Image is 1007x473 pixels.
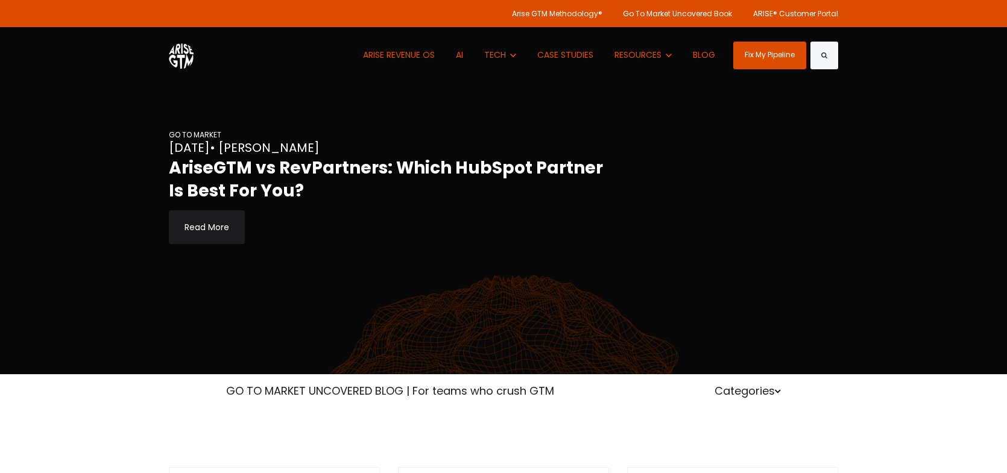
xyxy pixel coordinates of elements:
[684,27,724,83] a: BLOG
[614,49,661,61] span: RESOURCES
[169,139,609,157] div: [DATE]
[484,49,506,61] span: TECH
[475,27,525,83] button: Show submenu for TECH TECH
[169,42,194,69] img: ARISE GTM logo (1) white
[810,42,838,69] button: Search
[354,27,444,83] a: ARISE REVENUE OS
[226,383,554,398] a: GO TO MARKET UNCOVERED BLOG | For teams who crush GTM
[528,27,602,83] a: CASE STUDIES
[605,27,681,83] button: Show submenu for RESOURCES RESOURCES
[169,157,609,202] h2: AriseGTM vs RevPartners: Which HubSpot Partner Is Best For You?
[218,139,320,157] a: [PERSON_NAME]
[169,130,221,140] a: GO TO MARKET
[210,139,215,156] span: •
[715,383,781,398] a: Categories
[447,27,472,83] a: AI
[169,210,245,244] a: Read More
[354,27,724,83] nav: Desktop navigation
[733,42,806,69] a: Fix My Pipeline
